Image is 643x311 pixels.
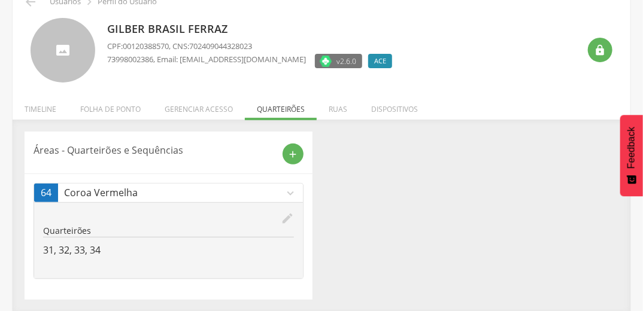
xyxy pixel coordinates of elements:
p: , Email: [EMAIL_ADDRESS][DOMAIN_NAME] [107,54,306,65]
p: CPF: , CNS: [107,41,398,52]
span: 702409044328023 [189,41,252,51]
li: Gerenciar acesso [153,92,245,120]
i: edit [281,212,294,225]
li: Ruas [317,92,359,120]
span: 73998002386 [107,54,153,65]
span: ACE [374,56,386,66]
a: 64Coroa Vermelhaexpand_more [34,184,303,202]
span: 00120388570 [123,41,169,51]
li: Dispositivos [359,92,430,120]
p: Coroa Vermelha [64,186,284,200]
i: add [288,149,299,160]
p: Gilber Brasil Ferraz [107,22,398,37]
span: Feedback [626,127,637,169]
i: expand_more [284,187,297,200]
i:  [595,44,606,56]
button: Feedback - Mostrar pesquisa [620,115,643,196]
p: 31, 32, 33, 34 [43,243,294,257]
li: Folha de ponto [68,92,153,120]
li: Timeline [13,92,68,120]
p: Quarteirões [43,225,294,237]
p: Áreas - Quarteirões e Sequências [34,144,274,157]
span: 64 [41,186,51,200]
span: v2.6.0 [336,55,356,67]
